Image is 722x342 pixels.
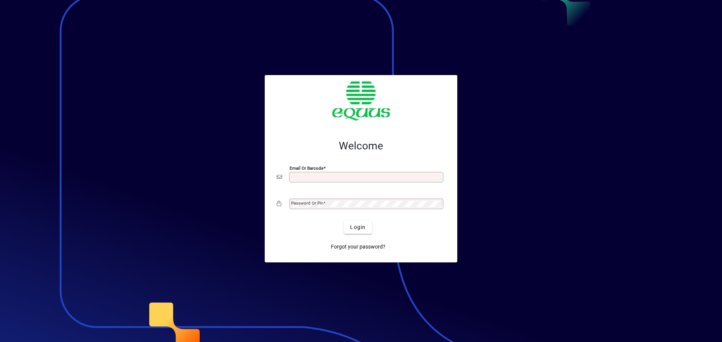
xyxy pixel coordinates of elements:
span: Forgot your password? [331,243,385,251]
h2: Welcome [277,140,445,152]
a: Forgot your password? [328,240,388,253]
button: Login [344,220,372,234]
span: Login [350,223,366,231]
mat-label: Password or Pin [291,200,323,206]
mat-label: Email or Barcode [290,166,323,171]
